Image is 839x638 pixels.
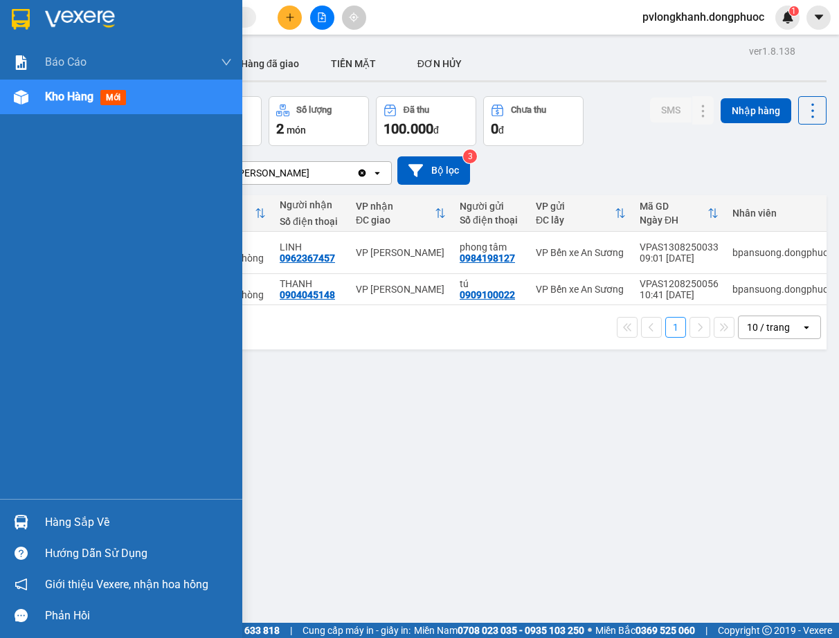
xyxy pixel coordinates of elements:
[806,6,831,30] button: caret-down
[460,241,522,253] div: phong tâm
[732,208,833,219] div: Nhân viên
[349,12,359,22] span: aim
[14,515,28,529] img: warehouse-icon
[356,247,446,258] div: VP [PERSON_NAME]
[463,149,477,163] sup: 3
[311,166,312,180] input: Selected VP Long Khánh.
[414,623,584,638] span: Miền Nam
[813,11,825,24] span: caret-down
[357,167,368,179] svg: Clear value
[732,247,833,258] div: bpansuong.dongphuoc
[458,625,584,636] strong: 0708 023 035 - 0935 103 250
[536,247,626,258] div: VP Bến xe An Sương
[640,201,707,212] div: Mã GD
[14,90,28,104] img: warehouse-icon
[491,120,498,137] span: 0
[45,53,87,71] span: Báo cáo
[15,578,28,591] span: notification
[633,195,725,232] th: Toggle SortBy
[588,628,592,633] span: ⚪️
[45,576,208,593] span: Giới thiệu Vexere, nhận hoa hồng
[640,253,719,264] div: 09:01 [DATE]
[269,96,369,146] button: Số lượng2món
[280,199,342,210] div: Người nhận
[397,156,470,185] button: Bộ lọc
[349,195,453,232] th: Toggle SortBy
[276,120,284,137] span: 2
[14,55,28,70] img: solution-icon
[536,284,626,295] div: VP Bến xe An Sương
[536,201,615,212] div: VP gửi
[460,253,515,264] div: 0984198127
[356,284,446,295] div: VP [PERSON_NAME]
[342,6,366,30] button: aim
[433,125,439,136] span: đ
[12,9,30,30] img: logo-vxr
[536,215,615,226] div: ĐC lấy
[278,6,302,30] button: plus
[220,625,280,636] strong: 1900 633 818
[221,57,232,68] span: down
[303,623,411,638] span: Cung cấp máy in - giấy in:
[280,253,335,264] div: 0962367457
[483,96,584,146] button: Chưa thu0đ
[732,284,833,295] div: bpansuong.dongphuoc
[789,6,799,16] sup: 1
[721,98,791,123] button: Nhập hàng
[45,543,232,564] div: Hướng dẫn sử dụng
[317,12,327,22] span: file-add
[296,105,332,115] div: Số lượng
[45,512,232,533] div: Hàng sắp về
[372,167,383,179] svg: open
[749,44,795,59] div: ver 1.8.138
[791,6,796,16] span: 1
[650,98,692,122] button: SMS
[15,609,28,622] span: message
[498,125,504,136] span: đ
[762,626,772,635] span: copyright
[100,90,126,105] span: mới
[356,201,435,212] div: VP nhận
[631,8,775,26] span: pvlongkhanh.dongphuoc
[221,166,309,180] div: VP [PERSON_NAME]
[45,90,93,103] span: Kho hàng
[280,278,342,289] div: THANH
[417,58,462,69] span: ĐƠN HỦY
[511,105,546,115] div: Chưa thu
[595,623,695,638] span: Miền Bắc
[404,105,429,115] div: Đã thu
[640,215,707,226] div: Ngày ĐH
[529,195,633,232] th: Toggle SortBy
[460,289,515,300] div: 0909100022
[640,241,719,253] div: VPAS1308250033
[640,289,719,300] div: 10:41 [DATE]
[460,278,522,289] div: tú
[782,11,794,24] img: icon-new-feature
[15,547,28,560] span: question-circle
[230,47,310,80] button: Hàng đã giao
[460,215,522,226] div: Số điện thoại
[310,6,334,30] button: file-add
[460,201,522,212] div: Người gửi
[665,317,686,338] button: 1
[280,241,342,253] div: LINH
[376,96,476,146] button: Đã thu100.000đ
[285,12,295,22] span: plus
[280,289,335,300] div: 0904045148
[290,623,292,638] span: |
[287,125,306,136] span: món
[747,320,790,334] div: 10 / trang
[356,215,435,226] div: ĐC giao
[331,58,376,69] span: TIỀN MẶT
[801,322,812,333] svg: open
[635,625,695,636] strong: 0369 525 060
[280,216,342,227] div: Số điện thoại
[45,605,232,626] div: Phản hồi
[640,278,719,289] div: VPAS1208250056
[705,623,707,638] span: |
[384,120,433,137] span: 100.000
